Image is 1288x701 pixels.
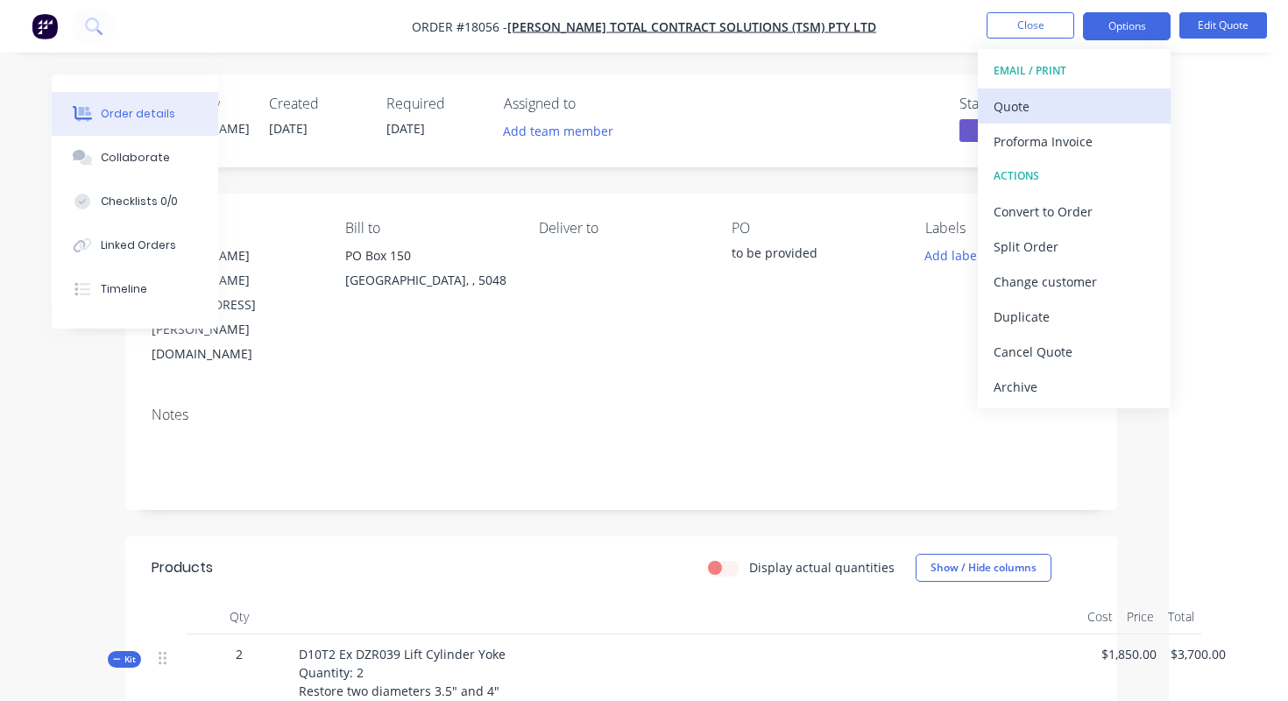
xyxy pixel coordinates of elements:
button: Show / Hide columns [916,554,1051,582]
span: Quote [959,119,1065,141]
div: Bill to [345,220,511,237]
span: Order #18056 - [412,18,507,35]
a: [PERSON_NAME] Total Contract Solutions (TSM) Pty Ltd [507,18,876,35]
button: EMAIL / PRINT [978,53,1171,89]
div: PO Box 150 [345,244,511,268]
button: Timeline [52,267,218,311]
div: Assigned to [504,96,679,112]
div: [GEOGRAPHIC_DATA], , 5048 [345,268,511,293]
button: Split Order [978,229,1171,264]
div: Kit [108,651,141,668]
img: Factory [32,13,58,39]
div: Collaborate [101,150,170,166]
span: $1,850.00 [1101,645,1157,663]
label: Display actual quantities [749,558,895,577]
div: Qty [187,599,292,634]
div: Total [1161,599,1201,634]
span: Kit [113,653,136,666]
div: Deliver to [539,220,704,237]
div: to be provided [732,244,897,268]
div: Status [959,96,1091,112]
button: Convert to Order [978,194,1171,229]
button: Linked Orders [52,223,218,267]
div: PO [732,220,897,237]
div: [PERSON_NAME] [152,119,248,138]
div: Checklists 0/0 [101,194,178,209]
div: Products [152,557,213,578]
div: Order details [101,106,175,122]
div: EMAIL / PRINT [994,60,1155,82]
div: Required [386,96,483,112]
button: Proforma Invoice [978,124,1171,159]
span: [DATE] [386,120,425,137]
span: [DATE] [269,120,308,137]
button: Archive [978,369,1171,404]
button: Change customer [978,264,1171,299]
div: Split Order [994,234,1155,259]
button: Checklists 0/0 [52,180,218,223]
button: Add labels [916,244,996,267]
div: Duplicate [994,304,1155,329]
div: Timeline [101,281,147,297]
button: Add team member [504,119,623,143]
span: 2 [236,645,243,663]
div: Price [1120,599,1161,634]
div: Archive [994,374,1155,400]
div: Cancel Quote [994,339,1155,365]
button: Duplicate [978,299,1171,334]
button: Quote [978,89,1171,124]
div: Convert to Order [994,199,1155,224]
div: Proforma Invoice [994,129,1155,154]
div: PO Box 150[GEOGRAPHIC_DATA], , 5048 [345,244,511,300]
button: ACTIONS [978,159,1171,194]
div: Created [269,96,365,112]
button: Options [1083,12,1171,40]
button: Collaborate [52,136,218,180]
button: Add team member [494,119,623,143]
button: Cancel Quote [978,334,1171,369]
div: Linked Orders [101,237,176,253]
div: ACTIONS [994,165,1155,188]
button: Close [987,12,1074,39]
span: $3,700.00 [1171,645,1226,663]
div: Quote [994,94,1155,119]
div: Labels [925,220,1091,237]
div: Cost [1080,599,1120,634]
div: Notes [152,407,1091,423]
button: Quote [959,119,1065,145]
button: Order details [52,92,218,136]
div: Change customer [994,269,1155,294]
button: Edit Quote [1179,12,1267,39]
